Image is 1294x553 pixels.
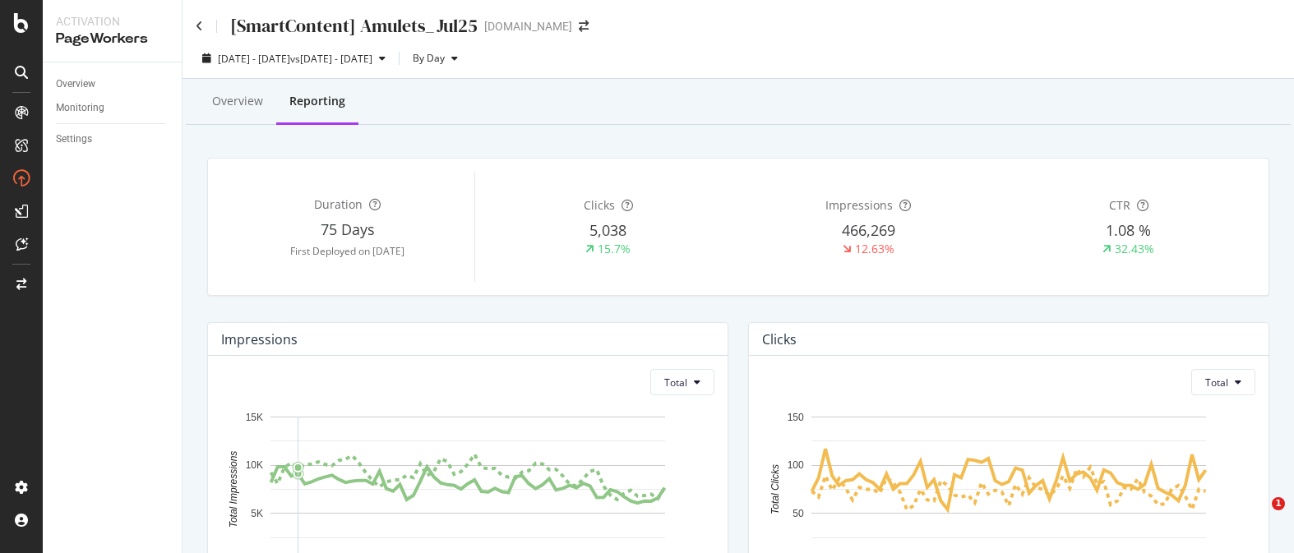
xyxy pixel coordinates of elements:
text: 15K [246,412,263,423]
text: 10K [246,460,263,472]
div: [SmartContent] Amulets_Jul25 [230,13,478,39]
a: Monitoring [56,99,170,117]
span: 5,038 [589,220,626,240]
text: Total Clicks [769,464,781,514]
span: 1 [1272,497,1285,510]
span: vs [DATE] - [DATE] [290,52,372,66]
a: Overview [56,76,170,93]
span: 1.08 % [1106,220,1151,240]
span: CTR [1109,197,1130,213]
div: Settings [56,131,92,148]
text: 150 [788,412,804,423]
span: By Day [406,51,445,65]
text: Total Impressions [228,451,239,528]
div: Reporting [289,93,345,109]
text: 50 [793,508,804,519]
div: 32.43% [1115,241,1154,257]
span: Total [1205,376,1228,389]
button: Total [1191,369,1255,395]
div: Clicks [762,331,797,348]
div: [DOMAIN_NAME] [484,18,572,35]
button: By Day [406,45,464,71]
span: 466,269 [842,220,895,240]
button: [DATE] - [DATE]vs[DATE] - [DATE] [196,45,392,71]
div: Overview [56,76,95,93]
div: PageWorkers [56,30,169,48]
iframe: Intercom live chat [1238,497,1278,537]
span: Total [664,376,687,389]
div: Impressions [221,331,298,348]
text: 100 [788,460,804,472]
div: Activation [56,13,169,30]
button: Total [650,369,714,395]
span: [DATE] - [DATE] [218,52,290,66]
div: Overview [212,93,263,109]
div: arrow-right-arrow-left [579,21,589,32]
span: Duration [314,196,363,212]
div: Monitoring [56,99,104,117]
a: Settings [56,131,170,148]
a: Click to go back [196,21,203,32]
span: Impressions [825,197,893,213]
span: Clicks [584,197,615,213]
span: 75 Days [321,219,375,239]
div: First Deployed on [DATE] [221,244,474,258]
div: 15.7% [598,241,631,257]
text: 5K [251,508,263,519]
div: 12.63% [855,241,894,257]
